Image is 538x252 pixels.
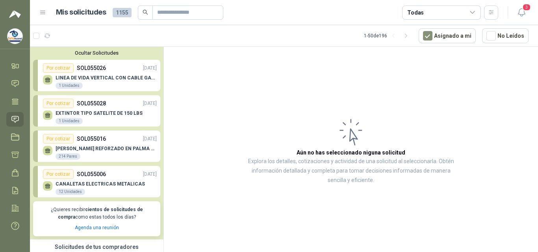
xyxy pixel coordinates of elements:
img: Company Logo [7,29,22,44]
span: search [143,9,148,15]
p: [PERSON_NAME] REFORZADO EN PALMA ML [56,146,157,151]
button: 3 [514,6,529,20]
button: Ocultar Solicitudes [33,50,160,56]
p: SOL055028 [77,99,106,108]
span: 3 [522,4,531,11]
div: 1 Unidades [56,83,83,89]
div: Por cotizar [43,169,74,179]
p: [DATE] [143,171,157,178]
a: Por cotizarSOL055006[DATE] CANALETAS ELECTRICAS METALICAS12 Unidades [33,166,160,197]
div: 12 Unidades [56,189,85,195]
a: Agenda una reunión [75,225,119,230]
p: [DATE] [143,100,157,107]
h1: Mis solicitudes [56,7,106,18]
b: cientos de solicitudes de compra [58,207,143,220]
p: EXTINTOR TIPO SATELITE DE 150 LBS [56,110,143,116]
div: Por cotizar [43,134,74,143]
button: Asignado a mi [419,28,476,43]
img: Logo peakr [9,9,21,19]
p: CANALETAS ELECTRICAS METALICAS [56,181,145,187]
h3: Aún no has seleccionado niguna solicitud [297,148,405,157]
span: 1155 [113,8,132,17]
p: [DATE] [143,135,157,143]
p: SOL055006 [77,170,106,178]
div: 1 - 50 de 196 [364,29,412,42]
p: Explora los detalles, cotizaciones y actividad de una solicitud al seleccionarla. Obtén informaci... [243,157,459,185]
div: Ocultar SolicitudesPor cotizarSOL055026[DATE] LINEA DE VIDA VERTICAL CON CABLE GALVANIZADO 3/16" ... [30,47,163,239]
a: Por cotizarSOL055028[DATE] EXTINTOR TIPO SATELITE DE 150 LBS1 Unidades [33,95,160,127]
a: Por cotizarSOL055016[DATE] [PERSON_NAME] REFORZADO EN PALMA ML214 Pares [33,131,160,162]
p: [DATE] [143,64,157,72]
p: SOL055016 [77,134,106,143]
p: LINEA DE VIDA VERTICAL CON CABLE GALVANIZADO 3/16" CON GANCHOS DE BLOQUEO DE BARRAS ALUMINIO [56,75,157,81]
a: Por cotizarSOL055026[DATE] LINEA DE VIDA VERTICAL CON CABLE GALVANIZADO 3/16" CON GANCHOS DE BLOQ... [33,60,160,91]
div: 214 Pares [56,153,80,160]
div: Por cotizar [43,63,74,73]
div: Por cotizar [43,99,74,108]
p: ¿Quieres recibir como estas todos los días? [38,206,156,221]
p: SOL055026 [77,64,106,72]
button: No Leídos [482,28,529,43]
div: 1 Unidades [56,118,83,124]
div: Todas [407,8,424,17]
